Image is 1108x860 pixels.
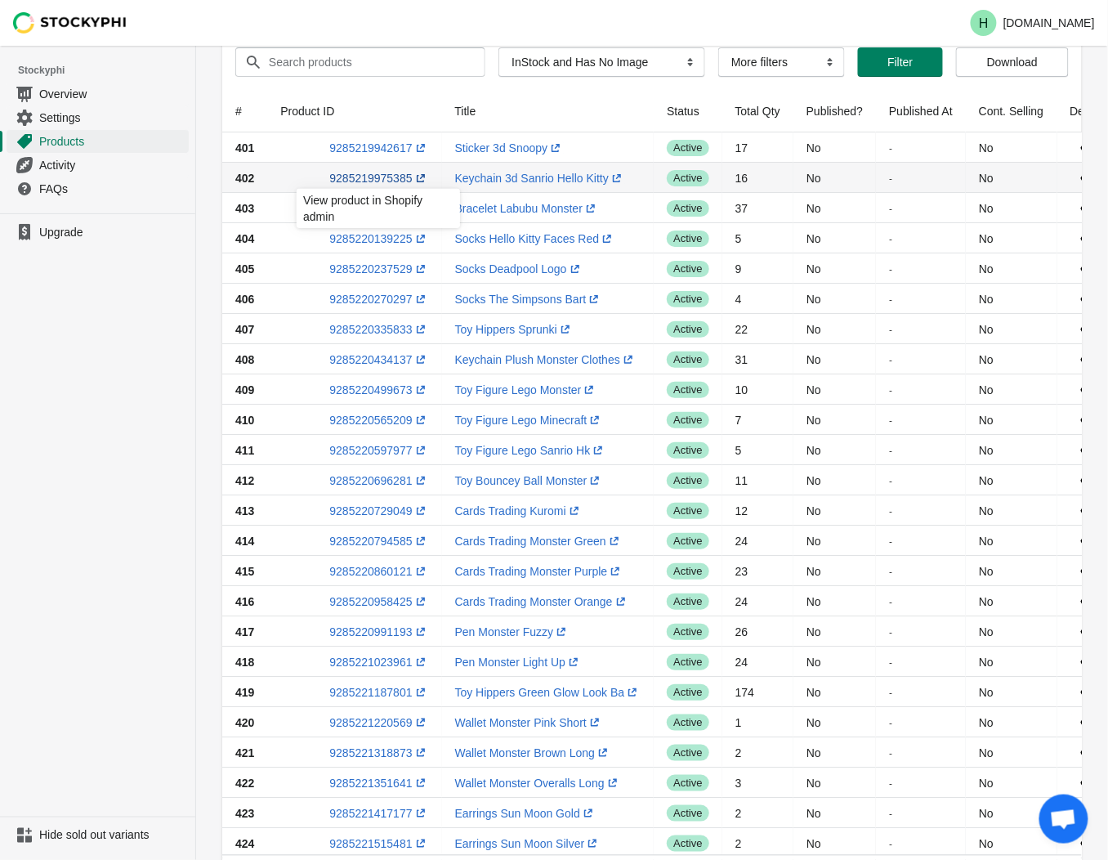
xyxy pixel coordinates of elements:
[889,566,892,576] small: -
[39,181,185,197] span: FAQs
[793,677,876,707] td: No
[979,16,989,30] text: H
[966,586,1057,616] td: No
[455,293,603,306] a: Socks The Simpsons Bart(opens a new window)
[235,444,254,457] span: 411
[793,495,876,526] td: No
[667,231,708,247] span: active
[39,110,185,126] span: Settings
[667,835,708,852] span: active
[329,414,428,427] a: 9285220565209(opens a new window)
[722,314,793,344] td: 22
[667,140,708,156] span: active
[7,824,189,847] a: Hide sold out variants
[793,586,876,616] td: No
[667,684,708,701] span: active
[455,716,603,729] a: Wallet Monster Pink Short(opens a new window)
[966,737,1057,768] td: No
[235,625,254,638] span: 417
[329,474,428,487] a: 9285220696281(opens a new window)
[222,90,267,132] th: #
[329,444,428,457] a: 9285220597977(opens a new window)
[1039,795,1088,844] a: Open chat
[966,495,1057,526] td: No
[329,353,428,366] a: 9285220434137(opens a new window)
[966,314,1057,344] td: No
[793,253,876,284] td: No
[667,593,708,610] span: active
[235,595,254,608] span: 416
[887,56,913,69] span: Filter
[889,293,892,304] small: -
[268,47,456,77] input: Search products
[889,808,892,818] small: -
[793,163,876,193] td: No
[793,223,876,253] td: No
[889,324,892,334] small: -
[329,535,428,548] a: 9285220794585(opens a new window)
[966,132,1057,163] td: No
[889,142,892,153] small: -
[793,465,876,495] td: No
[667,654,708,670] span: active
[793,405,876,435] td: No
[329,716,428,729] a: 9285221220569(opens a new window)
[889,717,892,728] small: -
[793,526,876,556] td: No
[966,193,1057,223] td: No
[667,503,708,519] span: active
[455,383,598,396] a: Toy Figure Lego Monster(opens a new window)
[455,353,637,366] a: Keychain Plush Monster Clothes(opens a new window)
[235,807,254,820] span: 423
[966,253,1057,284] td: No
[667,200,708,217] span: active
[793,132,876,163] td: No
[966,344,1057,374] td: No
[667,261,708,277] span: active
[329,746,428,759] a: 9285221318873(opens a new window)
[966,798,1057,828] td: No
[722,526,793,556] td: 24
[667,321,708,338] span: active
[793,193,876,223] td: No
[889,626,892,637] small: -
[7,177,189,200] a: FAQs
[235,686,254,699] span: 419
[235,746,254,759] span: 421
[966,284,1057,314] td: No
[722,90,793,132] th: Total Qty
[455,837,601,850] a: Earrings Sun Moon Silver(opens a new window)
[235,141,254,155] span: 401
[722,132,793,163] td: 17
[455,323,574,336] a: Toy Hippers Sprunki(opens a new window)
[722,344,793,374] td: 31
[966,223,1057,253] td: No
[235,232,254,245] span: 404
[455,474,604,487] a: Toy Bouncey Ball Monster(opens a new window)
[235,535,254,548] span: 414
[722,284,793,314] td: 4
[793,768,876,798] td: No
[455,172,625,185] a: Keychain 3d Sanrio Hello Kitty(opens a new window)
[235,504,254,517] span: 413
[7,129,189,153] a: Products
[966,556,1057,586] td: No
[722,435,793,465] td: 5
[329,595,428,608] a: 9285220958425(opens a new window)
[235,716,254,729] span: 420
[7,221,189,244] a: Upgrade
[966,647,1057,677] td: No
[793,374,876,405] td: No
[235,383,254,396] span: 409
[329,323,428,336] a: 9285220335833(opens a new window)
[329,232,428,245] a: 9285220139225(opens a new window)
[722,556,793,586] td: 23
[722,798,793,828] td: 2
[455,262,583,275] a: Socks Deadpool Logo(opens a new window)
[13,12,127,34] img: Stockyphi
[722,737,793,768] td: 2
[39,86,185,102] span: Overview
[39,224,185,240] span: Upgrade
[235,656,254,669] span: 418
[793,798,876,828] td: No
